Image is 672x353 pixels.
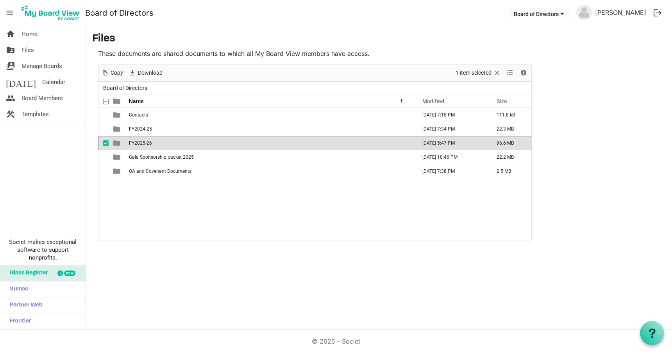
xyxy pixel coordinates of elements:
td: is template cell column header type [109,150,127,164]
span: construction [6,106,15,122]
td: August 24, 2025 7:34 PM column header Modified [414,122,488,136]
td: September 23, 2025 5:47 PM column header Modified [414,136,488,150]
span: 1 item selected [455,68,492,78]
a: My Board View Logo [19,3,85,23]
span: Copy [110,68,124,78]
td: is template cell column header type [109,164,127,178]
span: Gala Sponsorship packet 2025 [129,154,194,160]
span: Templates [21,106,49,122]
td: checkbox [98,150,109,164]
td: 111.8 kB is template cell column header Size [488,108,531,122]
p: These documents are shared documents to which all My Board View members have access. [98,49,532,58]
td: March 10, 2025 10:46 PM column header Modified [414,150,488,164]
span: Home [21,26,38,42]
td: Gala Sponsorship packet 2025 is template cell column header Name [127,150,414,164]
span: FY2025-26 [129,140,152,146]
span: menu [2,5,17,20]
button: Board of Directors dropdownbutton [509,8,569,19]
div: Copy [98,65,126,81]
span: Modified [422,98,444,104]
span: people [6,90,15,106]
h3: Files [92,32,666,46]
td: is template cell column header type [109,136,127,150]
td: February 19, 2025 7:18 PM column header Modified [414,108,488,122]
span: FY2024-25 [129,126,152,132]
span: Files [21,42,34,58]
a: [PERSON_NAME] [592,5,649,20]
span: Partner Web [6,297,43,313]
span: [DATE] [6,74,36,90]
img: no-profile-picture.svg [576,5,592,20]
span: switch_account [6,58,15,74]
div: new [64,271,75,276]
span: Calendar [42,74,65,90]
div: Download [126,65,165,81]
a: © 2025 - Societ [312,337,360,345]
img: My Board View Logo [19,3,82,23]
span: folder_shared [6,42,15,58]
div: Details [517,65,530,81]
td: QA and Covenant Documents is template cell column header Name [127,164,414,178]
span: Board of Directors [102,83,149,93]
span: Glass Register [6,265,48,281]
td: 22.3 MB is template cell column header Size [488,122,531,136]
span: Download [137,68,163,78]
button: Copy [100,68,125,78]
td: is template cell column header type [109,108,127,122]
button: Selection [454,68,502,78]
td: 22.2 MB is template cell column header Size [488,150,531,164]
td: checkbox [98,164,109,178]
button: Details [518,68,529,78]
button: logout [649,5,666,21]
div: Clear selection [453,65,504,81]
span: Contacts [129,112,148,118]
span: Societ makes exceptional software to support nonprofits. [4,238,82,262]
span: Board Members [21,90,63,106]
td: August 24, 2025 7:38 PM column header Modified [414,164,488,178]
span: Frontier [6,314,31,329]
td: Contacts is template cell column header Name [127,108,414,122]
td: checkbox [98,122,109,136]
td: FY2025-26 is template cell column header Name [127,136,414,150]
button: Download [127,68,164,78]
div: View [504,65,517,81]
td: checkbox [98,136,109,150]
span: home [6,26,15,42]
span: Sumac [6,281,28,297]
td: 2.5 MB is template cell column header Size [488,164,531,178]
a: Board of Directors [85,5,154,21]
td: is template cell column header type [109,122,127,136]
button: View dropdownbutton [505,68,515,78]
td: checkbox [98,108,109,122]
td: 96.6 MB is template cell column header Size [488,136,531,150]
span: Manage Boards [21,58,62,74]
td: FY2024-25 is template cell column header Name [127,122,414,136]
span: Size [497,98,507,104]
span: Name [129,98,144,104]
span: QA and Covenant Documents [129,168,191,174]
